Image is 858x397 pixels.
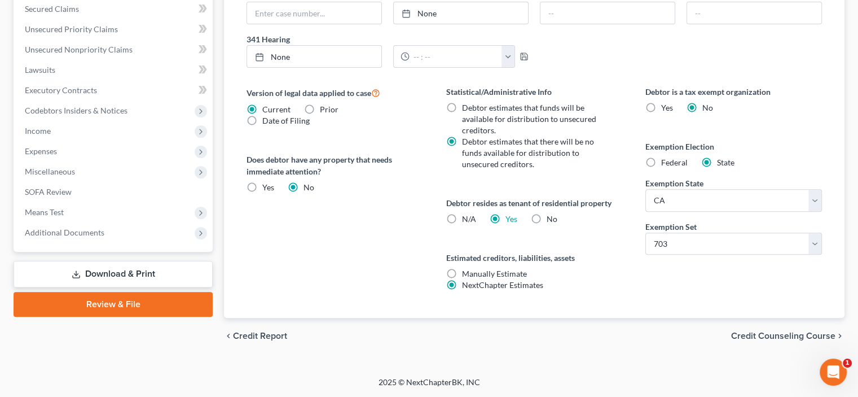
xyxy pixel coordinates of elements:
a: Executory Contracts [16,80,213,101]
i: chevron_left [224,331,233,341]
label: Exemption Election [645,141,822,152]
span: 1 [843,359,852,368]
span: Debtor estimates that there will be no funds available for distribution to unsecured creditors. [462,137,594,169]
span: Date of Filing [262,116,310,125]
span: Credit Report [233,331,287,341]
span: NextChapter Estimates [462,280,543,290]
span: Credit Counseling Course [731,331,835,341]
label: Estimated creditors, liabilities, assets [446,252,623,264]
label: 341 Hearing [241,33,534,45]
span: N/A [462,214,476,224]
span: No [547,214,557,224]
i: chevron_right [835,331,844,341]
label: Debtor is a tax exempt organization [645,86,822,98]
a: SOFA Review [16,182,213,202]
span: Codebtors Insiders & Notices [25,106,127,115]
span: State [717,158,734,167]
span: Prior [320,104,338,114]
span: Yes [661,103,673,112]
button: chevron_left Credit Report [224,331,287,341]
iframe: Intercom live chat [820,359,847,386]
label: Exemption Set [645,221,697,233]
label: Does debtor have any property that needs immediate attention? [247,154,423,177]
span: Federal [661,158,688,167]
a: None [247,46,381,67]
a: Yes [505,214,517,224]
a: Unsecured Nonpriority Claims [16,40,213,60]
span: No [303,182,314,192]
label: Exemption State [645,177,703,189]
a: Review & File [14,292,213,317]
span: Current [262,104,291,114]
span: Yes [262,182,274,192]
input: Enter case number... [247,2,381,24]
div: 2025 © NextChapterBK, INC [108,377,751,397]
a: Unsecured Priority Claims [16,19,213,40]
span: Executory Contracts [25,85,97,95]
span: Lawsuits [25,65,55,75]
span: Manually Estimate [462,269,527,278]
input: -- : -- [410,46,501,67]
span: Means Test [25,207,64,217]
a: None [394,2,528,24]
span: SOFA Review [25,187,72,197]
span: Debtor estimates that funds will be available for distribution to unsecured creditors. [462,103,596,135]
input: -- [687,2,821,24]
a: Download & Print [14,261,213,287]
span: Income [25,126,51,136]
span: Secured Claims [25,4,79,14]
input: -- [540,2,675,24]
label: Statistical/Administrative Info [446,86,623,98]
span: Additional Documents [25,228,104,237]
span: Expenses [25,146,57,156]
span: Miscellaneous [25,167,75,176]
a: Lawsuits [16,60,213,80]
label: Version of legal data applied to case [247,86,423,99]
span: Unsecured Priority Claims [25,24,118,34]
span: Unsecured Nonpriority Claims [25,45,133,54]
span: No [702,103,713,112]
button: Credit Counseling Course chevron_right [731,331,844,341]
label: Debtor resides as tenant of residential property [446,197,623,209]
